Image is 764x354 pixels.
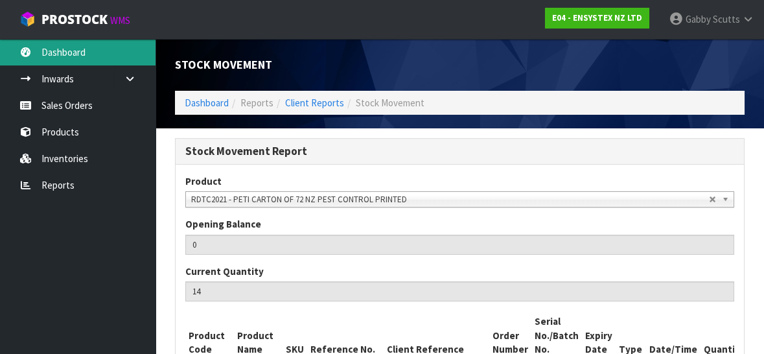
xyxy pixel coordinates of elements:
span: Scutts [713,13,740,25]
label: Product [185,174,222,188]
a: Dashboard [185,97,229,109]
span: Stock Movement [175,57,272,72]
label: Current Quantity [185,265,264,278]
span: ProStock [41,11,108,28]
label: Opening Balance [185,217,261,231]
strong: E04 - ENSYSTEX NZ LTD [552,12,642,23]
img: cube-alt.png [19,11,36,27]
span: Gabby [686,13,711,25]
a: Client Reports [285,97,344,109]
span: RDTC2021 - PETI CARTON OF 72 NZ PEST CONTROL PRINTED [191,192,709,207]
h3: Stock Movement Report [185,145,734,158]
span: Stock Movement [356,97,424,109]
span: Reports [240,97,273,109]
small: WMS [110,14,130,27]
